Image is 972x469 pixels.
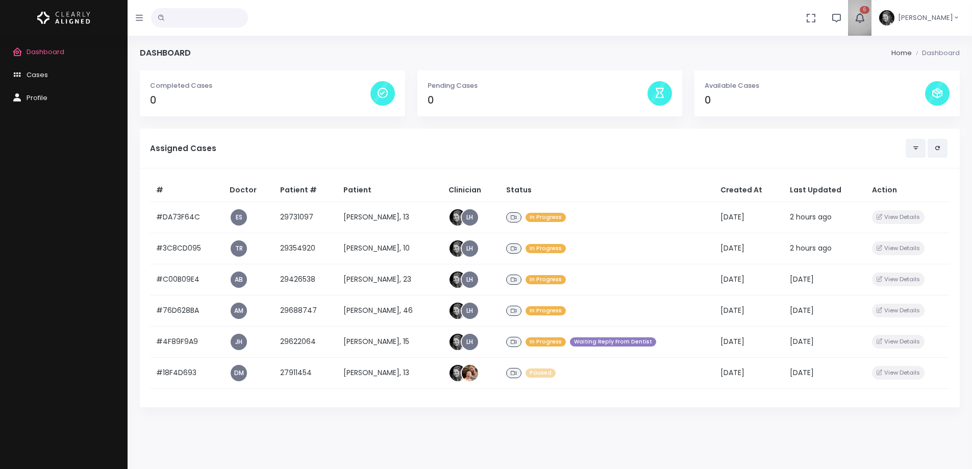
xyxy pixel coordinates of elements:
span: [DATE] [790,305,814,315]
a: AB [231,271,247,288]
h5: Assigned Cases [150,144,906,153]
td: #DA73F64C [150,202,223,233]
span: Dashboard [27,47,64,57]
span: [DATE] [720,243,744,253]
td: 29426538 [274,264,337,295]
td: [PERSON_NAME], 10 [337,233,442,264]
button: View Details [872,304,925,317]
h4: 0 [428,94,648,106]
td: 29354920 [274,233,337,264]
span: Cases [27,70,48,80]
button: View Details [872,210,925,224]
a: LH [462,271,478,288]
button: View Details [872,366,925,380]
td: [PERSON_NAME], 23 [337,264,442,295]
span: In Progress [526,306,566,316]
th: Action [866,179,950,202]
img: Logo Horizontal [37,7,90,29]
td: [PERSON_NAME], 13 [337,202,442,233]
button: View Details [872,241,925,255]
span: In Progress [526,244,566,254]
td: #3C8CD095 [150,233,223,264]
th: Status [500,179,714,202]
span: 2 hours ago [790,212,832,222]
td: 29688747 [274,295,337,326]
span: [DATE] [790,336,814,347]
button: View Details [872,273,925,286]
span: [DATE] [720,212,744,222]
span: [DATE] [720,367,744,378]
th: Last Updated [784,179,866,202]
a: JH [231,334,247,350]
span: In Progress [526,213,566,223]
td: [PERSON_NAME], 15 [337,326,442,357]
span: Paused [526,368,556,378]
span: Waiting Reply From Dentist [570,337,656,347]
a: LH [462,334,478,350]
a: LH [462,209,478,226]
a: ES [231,209,247,226]
li: Home [891,48,912,58]
th: Patient # [274,179,337,202]
a: AM [231,303,247,319]
td: #4F89F9A9 [150,326,223,357]
span: In Progress [526,275,566,285]
h4: 0 [150,94,370,106]
th: Patient [337,179,442,202]
span: 6 [860,6,869,14]
span: [DATE] [720,305,744,315]
td: #C00B09E4 [150,264,223,295]
button: View Details [872,335,925,349]
p: Available Cases [705,81,925,91]
img: Header Avatar [878,9,896,27]
th: Clinician [442,179,500,202]
span: 2 hours ago [790,243,832,253]
h4: Dashboard [140,48,191,58]
a: DM [231,365,247,381]
h4: 0 [705,94,925,106]
span: In Progress [526,337,566,347]
p: Pending Cases [428,81,648,91]
span: [DATE] [790,274,814,284]
a: TR [231,240,247,257]
td: #18F4D693 [150,357,223,388]
th: Doctor [223,179,274,202]
span: Profile [27,93,47,103]
td: [PERSON_NAME], 13 [337,357,442,388]
span: [PERSON_NAME] [898,13,953,23]
td: [PERSON_NAME], 46 [337,295,442,326]
p: Completed Cases [150,81,370,91]
td: 29731097 [274,202,337,233]
a: LH [462,240,478,257]
span: [DATE] [720,336,744,347]
td: 29622064 [274,326,337,357]
a: LH [462,303,478,319]
li: Dashboard [912,48,960,58]
td: #76D628BA [150,295,223,326]
td: 27911454 [274,357,337,388]
th: # [150,179,223,202]
th: Created At [714,179,784,202]
span: [DATE] [790,367,814,378]
span: [DATE] [720,274,744,284]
